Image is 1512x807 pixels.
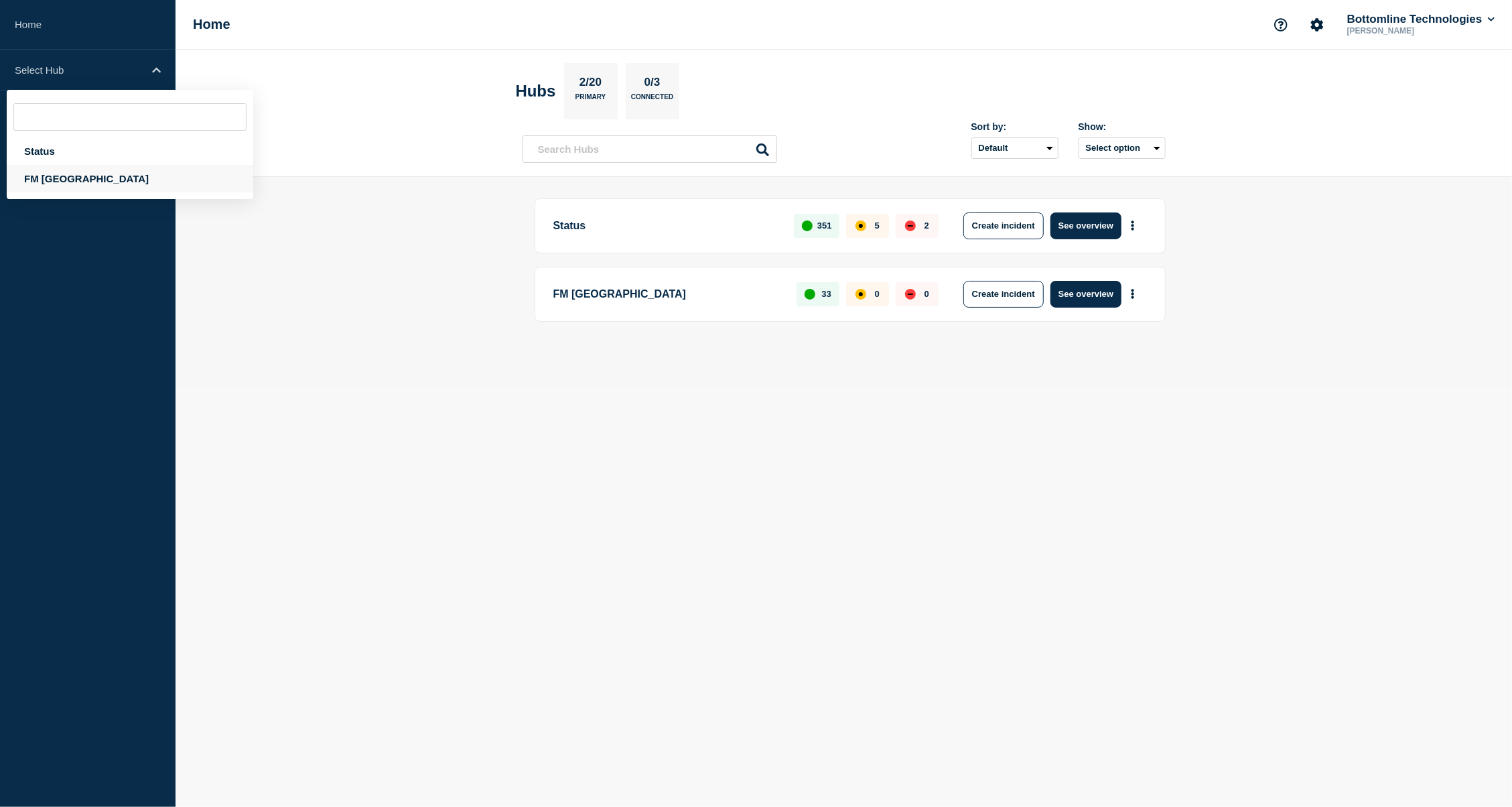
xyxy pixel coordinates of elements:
[924,289,929,299] p: 0
[1345,26,1484,36] p: [PERSON_NAME]
[1079,137,1166,159] button: Select option
[905,289,916,300] div: down
[553,281,782,308] p: FM [GEOGRAPHIC_DATA]
[7,137,253,165] div: Status
[1303,11,1331,39] button: Account settings
[1079,121,1166,132] div: Show:
[7,165,253,192] div: FM [GEOGRAPHIC_DATA]
[802,221,813,231] div: up
[817,221,832,231] p: 351
[971,121,1058,132] div: Sort by:
[963,281,1044,308] button: Create incident
[193,17,230,32] h1: Home
[639,76,665,93] p: 0/3
[971,137,1058,159] select: Sort by
[1124,282,1142,306] button: More actions
[855,289,866,300] div: affected
[905,221,916,231] div: down
[575,93,606,107] p: Primary
[875,289,880,299] p: 0
[1050,212,1121,239] button: See overview
[516,82,556,101] h2: Hubs
[875,221,880,231] p: 5
[631,93,673,107] p: Connected
[1124,213,1142,238] button: More actions
[821,289,831,299] p: 33
[963,212,1044,239] button: Create incident
[855,221,866,231] div: affected
[574,76,606,93] p: 2/20
[523,135,777,163] input: Search Hubs
[1267,11,1295,39] button: Support
[1345,13,1497,26] button: Bottomline Technologies
[805,289,815,300] div: up
[924,221,929,231] p: 2
[15,64,143,76] p: Select Hub
[553,212,779,239] p: Status
[1050,281,1121,308] button: See overview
